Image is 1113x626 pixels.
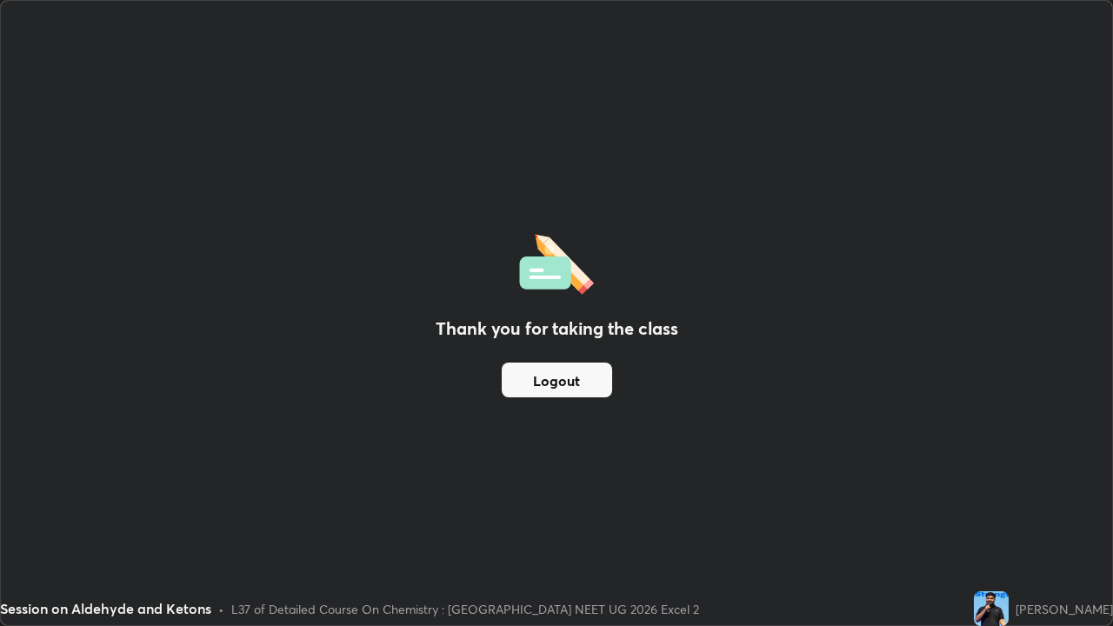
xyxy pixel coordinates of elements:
img: offlineFeedback.1438e8b3.svg [519,229,594,295]
img: 923bd58323b842618b613ca619627065.jpg [974,591,1009,626]
button: Logout [502,363,612,397]
div: L37 of Detailed Course On Chemistry : [GEOGRAPHIC_DATA] NEET UG 2026 Excel 2 [231,600,699,618]
div: • [218,600,224,618]
div: [PERSON_NAME] [1016,600,1113,618]
h2: Thank you for taking the class [436,316,678,342]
